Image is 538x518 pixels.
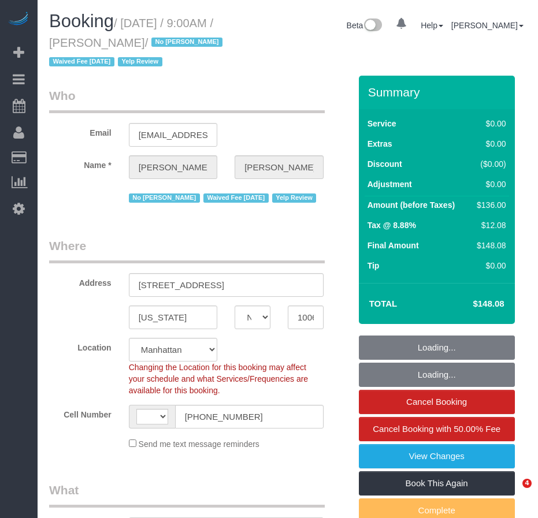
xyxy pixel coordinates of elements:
span: Yelp Review [118,57,162,66]
strong: Total [369,299,398,308]
label: Tax @ 8.88% [368,219,416,231]
div: $0.00 [472,260,506,271]
a: Book This Again [359,471,515,495]
span: No [PERSON_NAME] [129,193,200,203]
input: Zip Code [288,305,324,329]
label: Cell Number [40,405,120,420]
img: Automaid Logo [7,12,30,28]
a: Cancel Booking with 50.00% Fee [359,417,515,441]
label: Service [368,118,396,129]
a: [PERSON_NAME] [451,21,524,30]
span: Booking [49,11,114,31]
input: City [129,305,218,329]
h3: Summary [368,85,509,99]
div: $0.00 [472,178,506,190]
label: Email [40,123,120,139]
a: Cancel Booking [359,390,515,414]
div: ($0.00) [472,158,506,170]
div: $148.08 [472,240,506,251]
span: Waived Fee [DATE] [49,57,114,66]
legend: What [49,482,325,508]
span: Waived Fee [DATE] [203,193,269,203]
label: Location [40,338,120,353]
label: Extras [368,138,392,150]
legend: Where [49,237,325,263]
input: Email [129,123,218,147]
small: / [DATE] / 9:00AM / [PERSON_NAME] [49,17,226,69]
input: First Name [129,155,218,179]
label: Discount [368,158,402,170]
span: Yelp Review [272,193,317,203]
label: Tip [368,260,380,271]
span: No [PERSON_NAME] [151,38,222,47]
input: Cell Number [175,405,324,428]
label: Adjustment [368,178,412,190]
label: Final Amount [368,240,419,251]
img: New interface [363,18,382,33]
label: Amount (before Taxes) [368,199,455,211]
span: Cancel Booking with 50.00% Fee [373,424,500,434]
a: Beta [347,21,383,30]
div: $136.00 [472,199,506,211]
label: Address [40,273,120,289]
a: View Changes [359,444,515,468]
div: $12.08 [472,219,506,231]
div: $0.00 [472,138,506,150]
span: Send me text message reminders [139,439,259,449]
input: Last Name [235,155,324,179]
iframe: Intercom live chat [499,479,526,506]
span: Changing the Location for this booking may affect your schedule and what Services/Frequencies are... [129,363,309,395]
h4: $148.08 [438,299,504,309]
a: Help [421,21,443,30]
label: Name * [40,155,120,171]
legend: Who [49,87,325,113]
div: $0.00 [472,118,506,129]
span: 4 [522,479,532,488]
